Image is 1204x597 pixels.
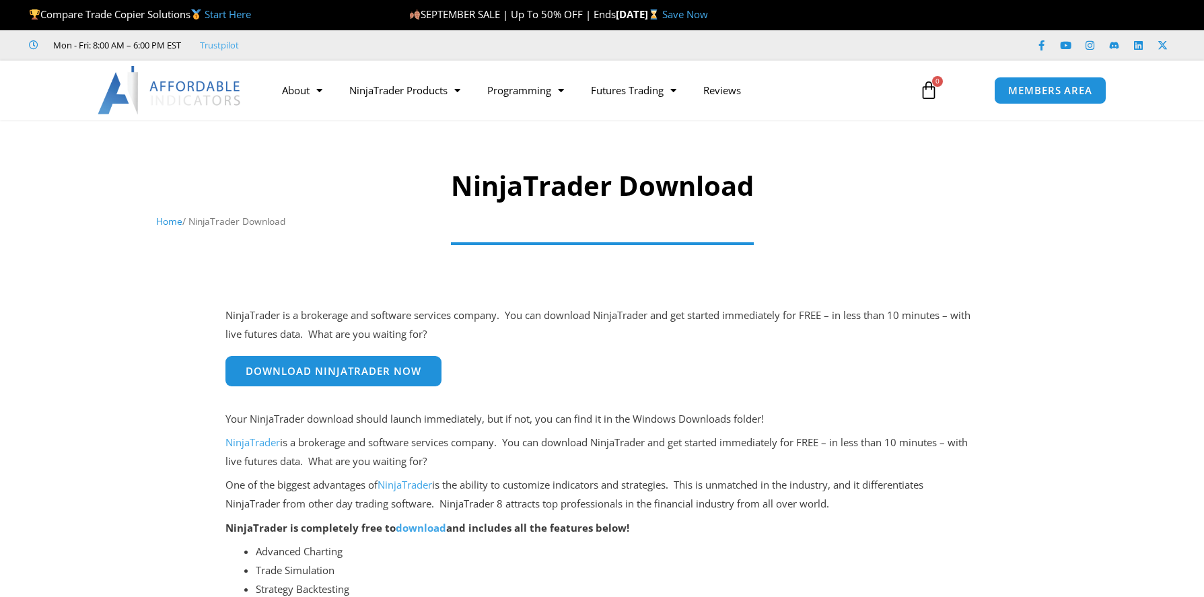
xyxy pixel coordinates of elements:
a: Futures Trading [577,75,690,106]
span: Download NinjaTrader Now [246,366,421,376]
a: 0 [899,71,958,110]
span: Mon - Fri: 8:00 AM – 6:00 PM EST [50,37,181,53]
li: Advanced Charting [256,542,979,561]
a: Programming [474,75,577,106]
a: download [396,521,446,534]
strong: NinjaTrader is completely free to and includes all the features below! [225,521,629,534]
p: is a brokerage and software services company. You can download NinjaTrader and get started immedi... [225,433,979,471]
a: NinjaTrader [225,435,280,449]
img: LogoAI | Affordable Indicators – NinjaTrader [98,66,242,114]
a: Reviews [690,75,754,106]
a: About [269,75,336,106]
a: Download NinjaTrader Now [225,356,441,386]
a: Trustpilot [200,37,239,53]
nav: Breadcrumb [156,213,1048,230]
p: Your NinjaTrader download should launch immediately, but if not, you can find it in the Windows D... [225,410,979,429]
strong: [DATE] [616,7,662,21]
img: 🥇 [191,9,201,20]
p: NinjaTrader is a brokerage and software services company. You can download NinjaTrader and get st... [225,306,979,344]
span: 0 [932,76,943,87]
li: Trade Simulation [256,561,979,580]
p: One of the biggest advantages of is the ability to customize indicators and strategies. This is u... [225,476,979,514]
a: Save Now [662,7,708,21]
a: Start Here [205,7,251,21]
img: 🏆 [30,9,40,20]
nav: Menu [269,75,904,106]
a: MEMBERS AREA [994,77,1106,104]
h1: NinjaTrader Download [156,167,1048,205]
a: NinjaTrader Products [336,75,474,106]
span: MEMBERS AREA [1008,85,1092,96]
span: SEPTEMBER SALE | Up To 50% OFF | Ends [409,7,616,21]
img: ⌛ [649,9,659,20]
a: NinjaTrader [378,478,432,491]
a: Home [156,215,182,227]
img: 🍂 [410,9,420,20]
span: Compare Trade Copier Solutions [29,7,251,21]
